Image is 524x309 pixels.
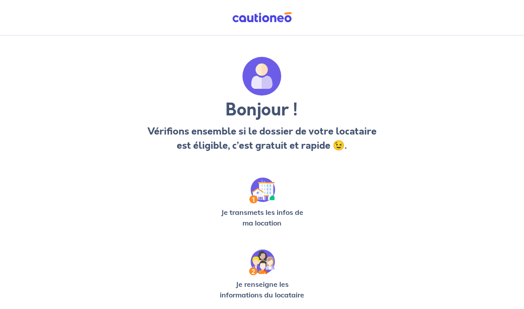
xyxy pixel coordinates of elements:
img: archivate [242,57,282,96]
p: Je renseigne les informations du locataire [216,279,308,300]
h3: Bonjour ! [145,99,379,121]
p: Je transmets les infos de ma location [216,207,308,228]
img: Cautioneo [229,12,295,23]
img: /static/90a569abe86eec82015bcaae536bd8e6/Step-1.svg [249,178,275,203]
p: Vérifions ensemble si le dossier de votre locataire est éligible, c’est gratuit et rapide 😉. [145,124,379,153]
img: /static/c0a346edaed446bb123850d2d04ad552/Step-2.svg [249,250,275,275]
